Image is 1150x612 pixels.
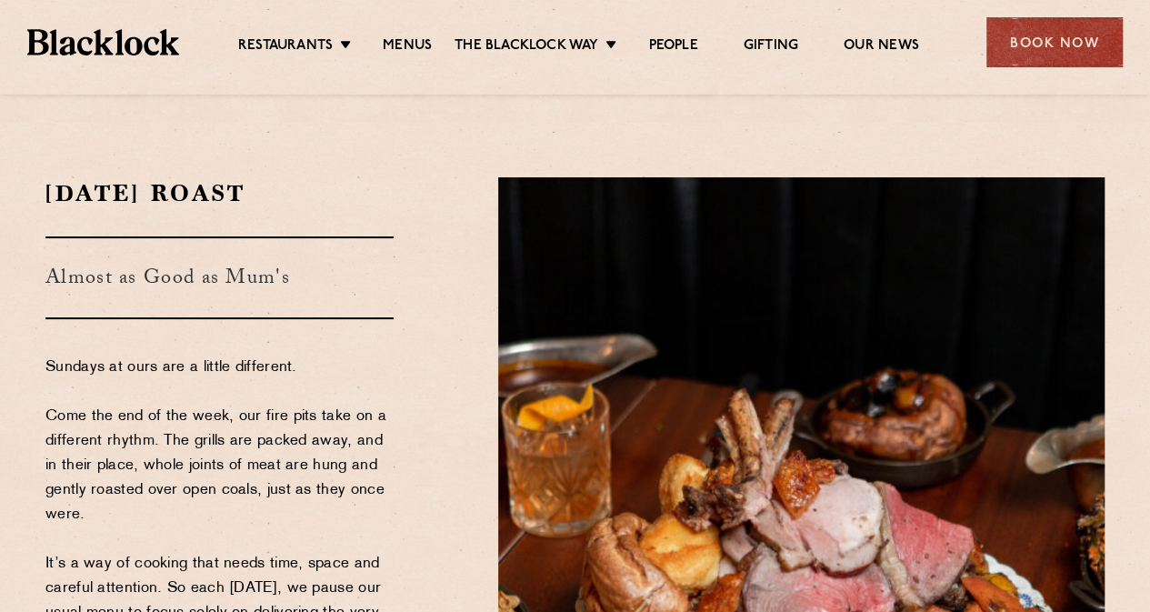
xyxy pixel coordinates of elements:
[455,37,598,57] a: The Blacklock Way
[238,37,333,57] a: Restaurants
[45,236,394,319] h3: Almost as Good as Mum's
[27,29,179,55] img: BL_Textured_Logo-footer-cropped.svg
[744,37,798,57] a: Gifting
[986,17,1123,67] div: Book Now
[648,37,697,57] a: People
[383,37,432,57] a: Menus
[844,37,919,57] a: Our News
[45,177,394,209] h2: [DATE] Roast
